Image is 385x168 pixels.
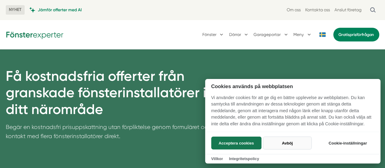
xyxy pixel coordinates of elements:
button: Cookie-inställningar [321,137,374,149]
p: Vi använder cookies för att ge dig en bättre upplevelse av webbplatsen. Du kan samtycka till anvä... [205,95,380,132]
button: Acceptera cookies [211,137,261,149]
h2: Cookies används på webbplatsen [205,84,380,89]
a: Integritetspolicy [229,156,259,161]
a: Villkor [211,156,223,161]
button: Avböj [263,137,311,149]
